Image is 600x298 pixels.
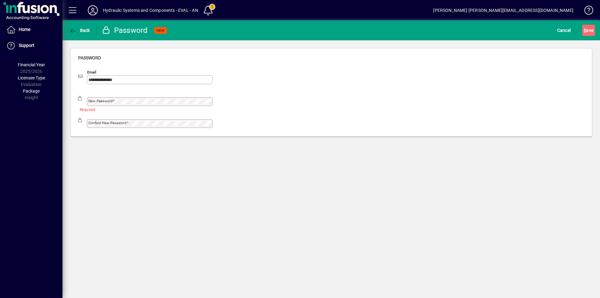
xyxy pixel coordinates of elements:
span: Home [19,27,30,32]
span: Cancel [557,25,571,35]
span: ave [584,25,593,35]
app-page-header-button: Back [62,25,97,36]
span: Back [69,28,90,33]
a: Support [3,38,62,53]
div: Hydraulic Systems and Components - EVAL - AN [103,5,198,15]
mat-error: Required [80,106,207,113]
button: Back [67,25,92,36]
span: Password [78,55,101,60]
span: Package [23,88,40,93]
a: Home [3,22,62,38]
button: Cancel [556,25,572,36]
span: Financial Year [18,62,45,67]
div: Password [102,25,148,35]
div: [PERSON_NAME] [PERSON_NAME][EMAIL_ADDRESS][DOMAIN_NAME] [433,5,573,15]
span: Support [19,43,34,48]
span: Licensee Type [18,75,45,80]
mat-label: Confirm new password [88,121,127,125]
mat-label: Email [87,70,96,74]
mat-label: New password [88,99,113,103]
span: S [584,28,586,33]
button: Profile [83,5,103,16]
a: Knowledge Base [580,1,592,22]
span: NEW [157,28,164,33]
button: Save [582,25,595,36]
